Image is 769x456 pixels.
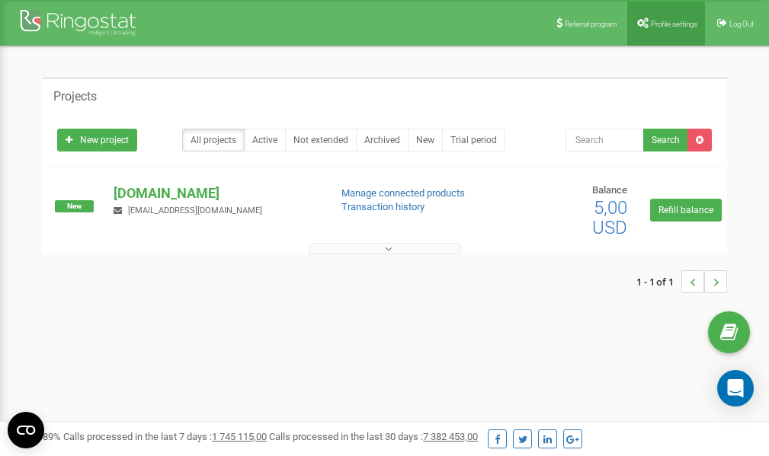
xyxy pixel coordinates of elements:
a: Not extended [285,129,357,151]
div: Open Intercom Messenger [717,370,754,407]
span: Calls processed in the last 30 days : [269,431,478,442]
button: Open CMP widget [8,412,44,448]
h5: Projects [53,90,97,104]
span: Calls processed in the last 7 days : [63,431,267,442]
a: Transaction history [341,201,425,212]
a: All projects [182,129,245,151]
input: Search [566,129,644,151]
span: Referral program [565,20,617,28]
p: [DOMAIN_NAME] [114,183,316,203]
a: Archived [356,129,409,151]
nav: ... [636,255,727,308]
span: [EMAIL_ADDRESS][DOMAIN_NAME] [128,206,262,215]
a: Trial period [442,129,505,151]
span: 5,00 USD [592,197,627,238]
a: Manage connected products [341,187,465,199]
span: 1 - 1 of 1 [636,270,681,293]
a: New project [57,129,137,151]
a: Active [244,129,286,151]
u: 7 382 453,00 [423,431,478,442]
span: Balance [592,184,627,196]
span: New [55,200,94,212]
button: Search [643,129,688,151]
a: Refill balance [650,199,722,222]
u: 1 745 115,00 [212,431,267,442]
span: Profile settings [651,20,697,28]
a: New [408,129,443,151]
span: Log Out [729,20,754,28]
